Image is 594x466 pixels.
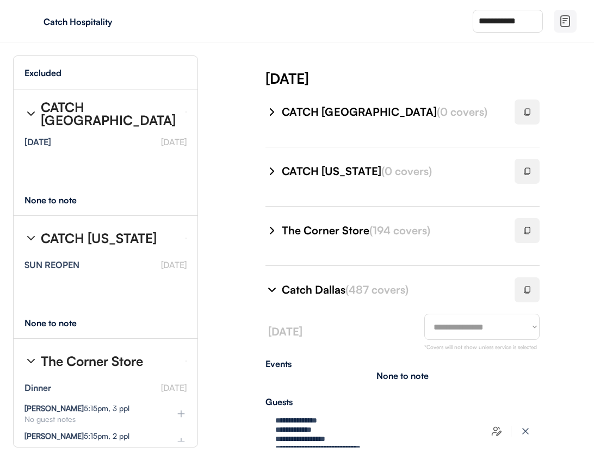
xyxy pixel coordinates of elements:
div: Dinner [24,383,51,392]
img: file-02.svg [559,15,572,28]
img: x-close%20%283%29.svg [520,426,531,437]
font: (487 covers) [345,283,409,296]
div: No guest notes [24,415,158,423]
img: chevron-right%20%281%29.svg [265,224,279,237]
div: The Corner Store [41,355,143,368]
div: Catch Hospitality [44,17,181,26]
div: Catch Dallas [282,282,502,297]
div: Guests [265,397,540,406]
img: chevron-right%20%281%29.svg [24,107,38,120]
div: SUN REOPEN [24,260,79,269]
div: CATCH [US_STATE] [41,232,157,245]
div: None to note [24,319,97,327]
div: Events [265,359,540,368]
img: plus%20%281%29.svg [176,408,187,419]
font: (194 covers) [369,223,430,237]
font: *Covers will not show unless service is selected [424,344,537,350]
font: [DATE] [161,136,187,147]
img: plus%20%281%29.svg [176,436,187,447]
div: The Corner Store [282,223,502,238]
font: [DATE] [268,325,302,338]
font: [DATE] [161,259,187,270]
div: 5:15pm, 3 ppl [24,405,129,412]
img: chevron-right%20%281%29.svg [265,283,279,296]
div: CATCH [GEOGRAPHIC_DATA] [282,104,502,120]
div: None to note [24,196,97,204]
img: chevron-right%20%281%29.svg [265,165,279,178]
div: [DATE] [265,69,594,88]
img: users-edit.svg [491,426,502,437]
div: CATCH [US_STATE] [282,164,502,179]
strong: [PERSON_NAME] [24,403,84,413]
img: chevron-right%20%281%29.svg [24,232,38,245]
strong: [PERSON_NAME] [24,431,84,440]
div: None to note [376,371,429,380]
font: [DATE] [161,382,187,393]
div: Excluded [24,69,61,77]
img: yH5BAEAAAAALAAAAAABAAEAAAIBRAA7 [22,13,39,30]
div: CATCH [GEOGRAPHIC_DATA] [41,101,177,127]
font: (0 covers) [381,164,432,178]
img: chevron-right%20%281%29.svg [24,355,38,368]
div: [DATE] [24,138,51,146]
div: 5:15pm, 2 ppl [24,432,129,440]
img: chevron-right%20%281%29.svg [265,105,279,119]
font: (0 covers) [437,105,487,119]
